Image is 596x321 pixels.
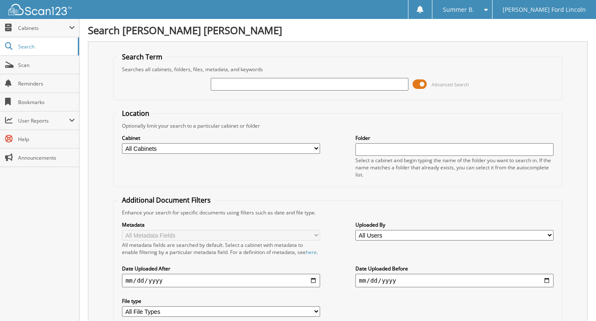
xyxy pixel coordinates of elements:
[18,136,75,143] span: Help
[118,122,557,129] div: Optionally limit your search to a particular cabinet or folder
[355,221,553,228] label: Uploaded By
[8,4,72,15] img: scan123-logo-white.svg
[122,221,320,228] label: Metadata
[88,23,588,37] h1: Search [PERSON_NAME] [PERSON_NAME]
[118,209,557,216] div: Enhance your search for specific documents using filters such as date and file type.
[18,99,75,106] span: Bookmarks
[355,265,553,272] label: Date Uploaded Before
[122,134,320,142] label: Cabinet
[118,195,215,205] legend: Additional Document Filters
[18,80,75,87] span: Reminders
[443,7,474,12] span: Summer B.
[503,7,586,12] span: [PERSON_NAME] Ford Lincoln
[118,109,154,118] legend: Location
[122,297,320,305] label: File type
[18,24,69,32] span: Cabinets
[122,241,320,256] div: All metadata fields are searched by default. Select a cabinet with metadata to enable filtering b...
[355,157,553,178] div: Select a cabinet and begin typing the name of the folder you want to search in. If the name match...
[306,249,317,256] a: here
[355,274,553,287] input: end
[18,117,69,124] span: User Reports
[122,265,320,272] label: Date Uploaded After
[118,66,557,73] div: Searches all cabinets, folders, files, metadata, and keywords
[118,52,167,62] legend: Search Term
[18,43,74,50] span: Search
[432,81,469,88] span: Advanced Search
[18,62,75,69] span: Scan
[355,134,553,142] label: Folder
[18,154,75,161] span: Announcements
[122,274,320,287] input: start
